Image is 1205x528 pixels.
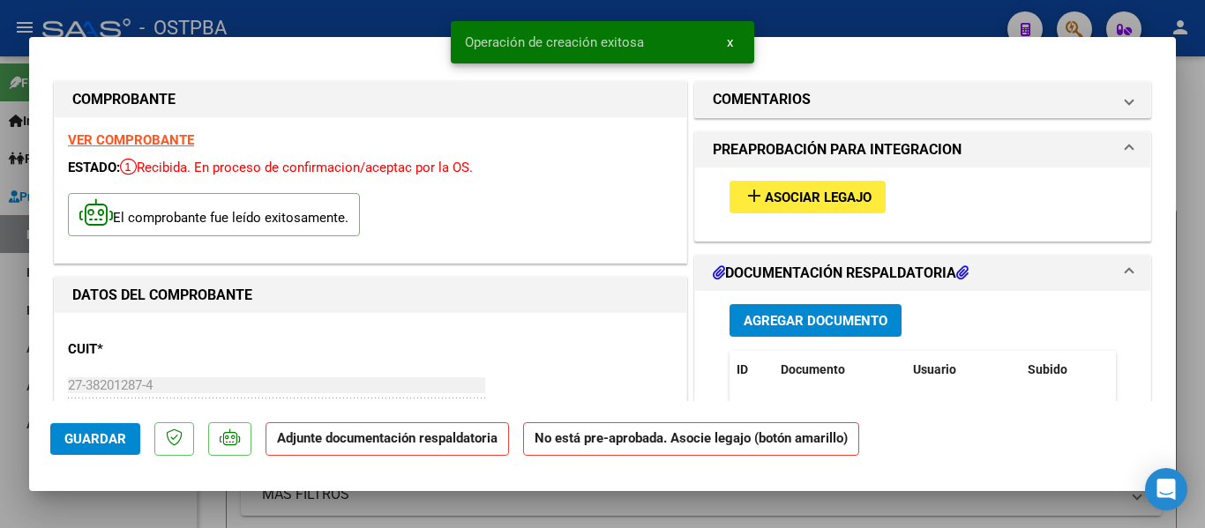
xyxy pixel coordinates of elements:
[730,304,902,337] button: Agregar Documento
[72,286,252,303] strong: DATOS DEL COMPROBANTE
[120,160,473,175] span: Recibida. En proceso de confirmacion/aceptac por la OS.
[695,167,1150,241] div: PREAPROBACIÓN PARA INTEGRACION
[695,256,1150,291] mat-expansion-panel-header: DOCUMENTACIÓN RESPALDATORIA
[744,185,765,206] mat-icon: add
[713,263,969,284] h1: DOCUMENTACIÓN RESPALDATORIA
[64,431,126,447] span: Guardar
[713,139,962,160] h1: PREAPROBACIÓN PARA INTEGRACION
[1021,351,1109,389] datatable-header-cell: Subido
[913,362,956,376] span: Usuario
[1145,468,1187,510] div: Open Intercom Messenger
[765,190,872,205] span: Asociar Legajo
[744,313,887,329] span: Agregar Documento
[1028,362,1067,376] span: Subido
[713,89,811,110] h1: COMENTARIOS
[695,132,1150,167] mat-expansion-panel-header: PREAPROBACIÓN PARA INTEGRACION
[68,339,250,360] p: CUIT
[695,82,1150,117] mat-expansion-panel-header: COMENTARIOS
[68,132,194,148] a: VER COMPROBANTE
[737,362,748,376] span: ID
[68,160,120,175] span: ESTADO:
[730,351,774,389] datatable-header-cell: ID
[277,430,498,446] strong: Adjunte documentación respaldatoria
[72,91,176,108] strong: COMPROBANTE
[906,351,1021,389] datatable-header-cell: Usuario
[774,351,906,389] datatable-header-cell: Documento
[781,362,845,376] span: Documento
[1109,351,1197,389] datatable-header-cell: Acción
[523,422,859,457] strong: No está pre-aprobada. Asocie legajo (botón amarillo)
[465,33,644,51] span: Operación de creación exitosa
[50,423,140,455] button: Guardar
[713,26,747,58] button: x
[68,193,360,236] p: El comprobante fue leído exitosamente.
[727,34,733,50] span: x
[730,181,886,213] button: Asociar Legajo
